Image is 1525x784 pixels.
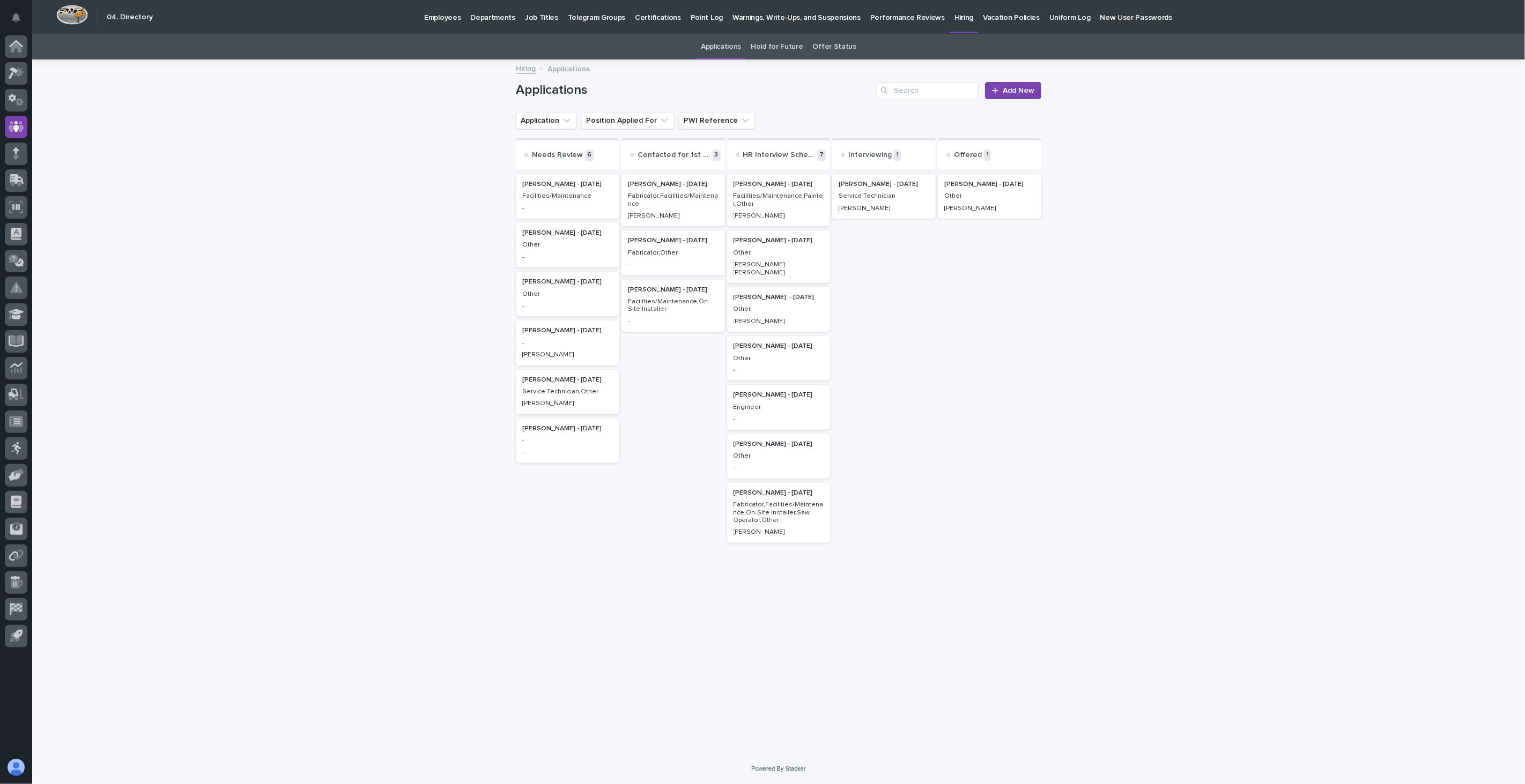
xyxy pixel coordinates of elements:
a: [PERSON_NAME] - [DATE]Fabricator,Facilities/Maintenance[PERSON_NAME] [621,174,725,227]
a: [PERSON_NAME] - [DATE]Other- [727,336,831,380]
p: Fabricator,Other [628,249,719,257]
a: [PERSON_NAME] - [DATE]Other- [516,223,619,267]
a: [PERSON_NAME] - [DATE]Facilities/Maintenance- [516,174,619,219]
p: [PERSON_NAME] - [DATE] [734,391,824,399]
p: - [522,437,613,444]
p: [PERSON_NAME] - [DATE] [522,229,613,237]
p: - [628,261,719,268]
p: Other [522,290,613,298]
p: [PERSON_NAME] - [DATE] [734,489,824,497]
p: 3 [713,150,721,161]
p: [PERSON_NAME] [522,400,613,407]
p: [PERSON_NAME] - [DATE] [522,425,613,432]
p: [PERSON_NAME] - [DATE] [944,181,1035,188]
p: [PERSON_NAME] [734,212,824,220]
button: Application [516,112,577,129]
p: [PERSON_NAME] - [DATE] [734,440,824,448]
p: Other [522,241,613,249]
p: [PERSON_NAME] - [DATE] [628,286,719,294]
button: users-avatar [5,756,27,779]
div: Search [877,82,979,99]
div: Notifications [13,13,27,30]
p: [PERSON_NAME] - [DATE] [734,294,824,301]
p: [PERSON_NAME] - [DATE] [734,181,824,188]
p: - [522,302,613,310]
a: [PERSON_NAME] - [DATE]-- [516,419,619,463]
p: 1 [894,150,901,161]
p: [PERSON_NAME] [PERSON_NAME] [734,261,824,277]
a: Applications [701,34,741,59]
p: [PERSON_NAME] - [DATE] [522,327,613,334]
p: Service Technician [839,192,929,200]
p: [PERSON_NAME] - [DATE] [522,278,613,286]
a: [PERSON_NAME] - [DATE]Facilities/Maintenance,Painter,Other[PERSON_NAME] [727,174,831,227]
button: Notifications [5,6,27,29]
p: Offered [954,151,982,160]
p: [PERSON_NAME] - [DATE] [839,181,929,188]
p: Other [944,192,1035,200]
p: [PERSON_NAME] - [DATE] [522,376,613,384]
p: Facilities/Maintenance,Painter,Other [734,192,824,208]
p: - [522,205,613,212]
p: Other [734,305,824,313]
a: Hiring [516,62,536,74]
div: [PERSON_NAME] - [DATE]Service Technician,Other[PERSON_NAME] [516,370,619,414]
p: Contacted for 1st Interview [638,151,710,160]
a: [PERSON_NAME] - [DATE]Service Technician[PERSON_NAME] [832,174,936,219]
a: [PERSON_NAME] - [DATE]Other[PERSON_NAME] [PERSON_NAME] [727,230,831,283]
div: [PERSON_NAME] - [DATE]Other[PERSON_NAME] [727,287,831,332]
p: - [734,415,824,423]
p: - [734,367,824,374]
div: [PERSON_NAME] - [DATE]Other[PERSON_NAME] [938,174,1041,219]
p: [PERSON_NAME] [839,205,929,212]
p: Needs Review [532,151,583,160]
p: Applications [547,62,590,74]
a: [PERSON_NAME] - [DATE]Other- [516,272,619,316]
p: [PERSON_NAME] - [DATE] [628,181,719,188]
a: [PERSON_NAME] - [DATE]Fabricator,Facilities/Maintenance,On-Site Installer,Saw Operator,Other[PERS... [727,483,831,543]
p: 1 [984,150,991,161]
p: [PERSON_NAME] [628,212,719,220]
p: 6 [585,150,594,161]
button: Position Applied For [581,112,675,129]
a: [PERSON_NAME] - [DATE]-[PERSON_NAME] [516,320,619,365]
button: PWI Reference [679,112,756,129]
p: [PERSON_NAME] - [DATE] [734,237,824,244]
p: - [734,464,824,472]
p: 7 [817,150,826,161]
a: Powered By Stacker [751,765,805,772]
p: - [522,339,613,347]
img: Workspace Logo [56,5,88,25]
h1: Applications [516,83,872,98]
div: [PERSON_NAME] - [DATE]Engineer- [727,385,831,429]
p: [PERSON_NAME] [734,318,824,325]
a: Add New [985,82,1041,99]
p: - [522,449,613,457]
p: Fabricator,Facilities/Maintenance,On-Site Installer,Saw Operator,Other [734,501,824,524]
p: Other [734,355,824,362]
p: Interviewing [848,151,892,160]
p: [PERSON_NAME] - [DATE] [522,181,613,188]
p: Facilities/Maintenance [522,192,613,200]
a: [PERSON_NAME] - [DATE]Other- [727,434,831,479]
p: - [522,253,613,261]
p: Facilities/Maintenance,On-Site Installer [628,298,719,313]
a: Offer Status [813,34,856,59]
a: [PERSON_NAME] - [DATE]Fabricator,Other- [621,230,725,275]
p: [PERSON_NAME] [944,205,1035,212]
a: [PERSON_NAME] - [DATE]Facilities/Maintenance,On-Site Installer- [621,280,725,332]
